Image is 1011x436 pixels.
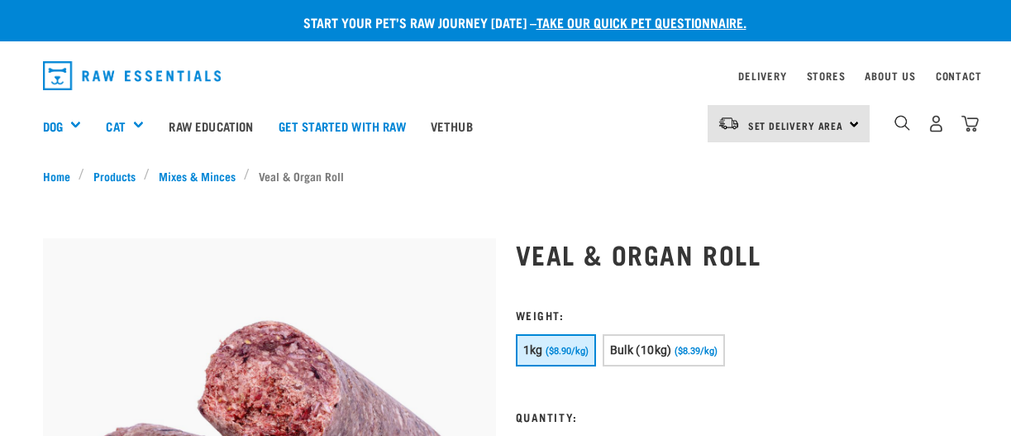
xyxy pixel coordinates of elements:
[718,116,740,131] img: van-moving.png
[43,167,969,184] nav: breadcrumbs
[610,343,672,357] span: Bulk (10kg)
[43,167,79,184] a: Home
[43,61,222,90] img: Raw Essentials Logo
[546,346,589,357] span: ($8.90/kg)
[30,55,982,97] nav: dropdown navigation
[928,115,945,132] img: user.png
[156,93,265,159] a: Raw Education
[516,309,969,321] h3: Weight:
[738,73,786,79] a: Delivery
[150,167,244,184] a: Mixes & Minces
[748,122,844,128] span: Set Delivery Area
[523,343,543,357] span: 1kg
[603,334,725,367] button: Bulk (10kg) ($8.39/kg)
[536,18,746,26] a: take our quick pet questionnaire.
[516,410,969,423] h3: Quantity:
[266,93,418,159] a: Get started with Raw
[894,115,910,131] img: home-icon-1@2x.png
[936,73,982,79] a: Contact
[418,93,485,159] a: Vethub
[865,73,915,79] a: About Us
[106,117,125,136] a: Cat
[961,115,979,132] img: home-icon@2x.png
[43,117,63,136] a: Dog
[516,334,596,367] button: 1kg ($8.90/kg)
[675,346,718,357] span: ($8.39/kg)
[516,239,969,269] h1: Veal & Organ Roll
[84,167,144,184] a: Products
[807,73,846,79] a: Stores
